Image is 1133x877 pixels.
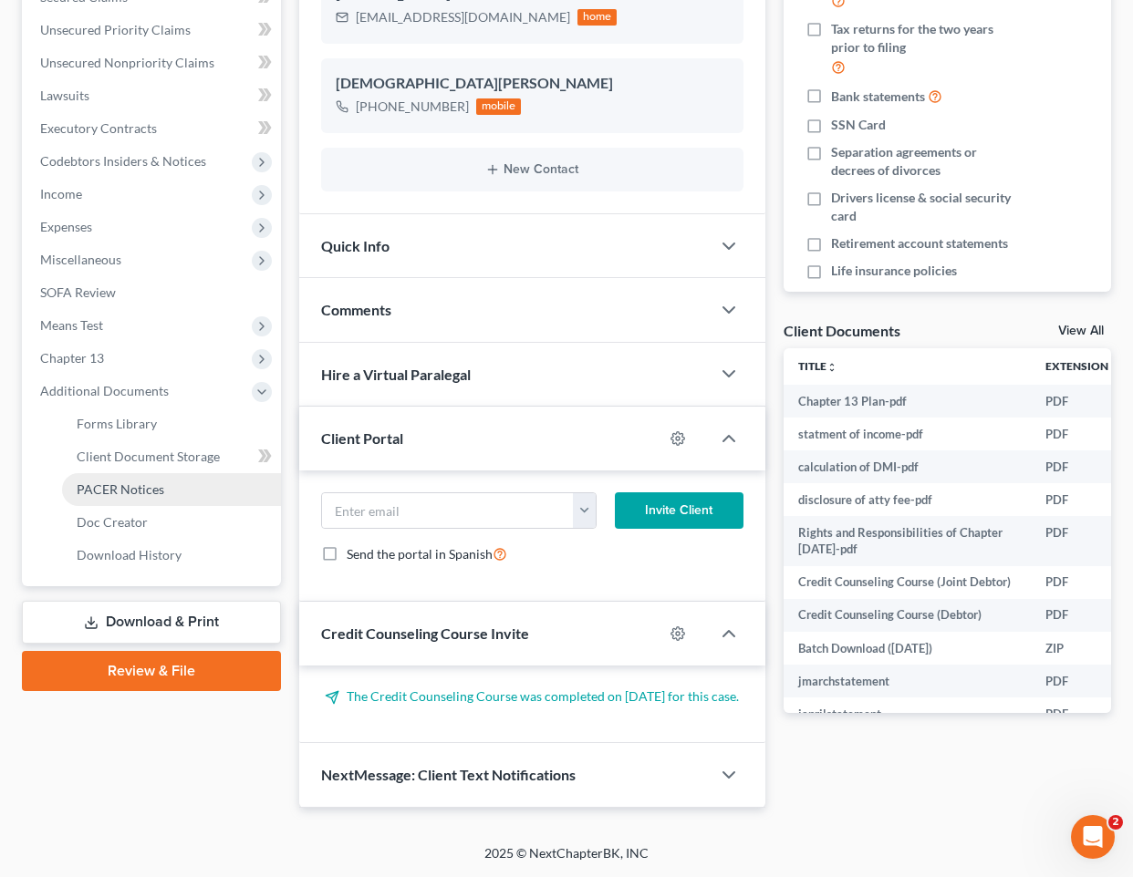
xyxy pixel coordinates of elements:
span: Additional Documents [40,383,169,398]
span: Chapter 13 [40,350,104,366]
span: 2 [1108,815,1123,830]
div: [DEMOGRAPHIC_DATA][PERSON_NAME] [336,73,729,95]
span: Hire a Virtual Paralegal [321,366,471,383]
a: Executory Contracts [26,112,281,145]
span: SSN Card [831,116,886,134]
span: Codebtors Insiders & Notices [40,153,206,169]
span: Separation agreements or decrees of divorces [831,143,1014,180]
i: unfold_more [826,362,837,373]
td: statment of income-pdf [784,418,1031,450]
button: New Contact [336,162,729,177]
a: Forms Library [62,408,281,440]
div: mobile [476,98,522,115]
a: Download History [62,539,281,572]
div: [PHONE_NUMBER] [356,98,469,116]
a: Unsecured Nonpriority Claims [26,46,281,79]
div: Client Documents [784,321,900,340]
a: Lawsuits [26,79,281,112]
td: Chapter 13 Plan-pdf [784,385,1031,418]
span: Unsecured Priority Claims [40,22,191,37]
span: PACER Notices [77,481,164,497]
span: Client Document Storage [77,449,220,464]
span: Means Test [40,317,103,333]
span: Doc Creator [77,514,148,530]
a: PACER Notices [62,473,281,506]
a: Titleunfold_more [798,359,837,373]
td: Batch Download ([DATE]) [784,632,1031,665]
span: Lawsuits [40,88,89,103]
td: Credit Counseling Course (Joint Debtor) [784,566,1031,599]
button: Invite Client [615,492,743,529]
td: japrilstatement [784,697,1031,730]
input: Enter email [322,493,575,528]
span: Credit Counseling Course Invite [321,624,529,642]
a: Download & Print [22,601,281,644]
a: Unsecured Priority Claims [26,14,281,46]
span: Retirement account statements [831,234,1008,253]
td: Credit Counseling Course (Debtor) [784,599,1031,632]
div: [EMAIL_ADDRESS][DOMAIN_NAME] [356,8,570,26]
span: Tax returns for the two years prior to filing [831,20,1014,57]
span: Income [40,186,82,201]
span: Drivers license & social security card [831,189,1014,225]
span: Comments [321,301,391,318]
td: Rights and Responsibilities of Chapter [DATE]-pdf [784,516,1031,566]
td: calculation of DMI-pdf [784,450,1031,483]
td: jmarchstatement [784,665,1031,697]
span: Life insurance policies [831,262,957,280]
a: Client Document Storage [62,440,281,473]
span: NextMessage: Client Text Notifications [321,766,576,783]
div: 2025 © NextChapterBK, INC [47,844,1086,877]
a: SOFA Review [26,276,281,309]
span: Quick Info [321,237,390,254]
a: Extensionunfold_more [1045,359,1119,373]
a: Review & File [22,651,281,691]
div: home [577,9,618,26]
span: Client Portal [321,429,403,447]
td: disclosure of atty fee-pdf [784,483,1031,516]
a: View All [1058,325,1104,337]
span: Miscellaneous [40,252,121,267]
span: Bank statements [831,88,925,106]
iframe: Intercom live chat [1071,815,1115,859]
i: unfold_more [1108,362,1119,373]
a: Doc Creator [62,506,281,539]
span: Executory Contracts [40,120,157,136]
span: Send the portal in Spanish [347,546,493,562]
span: Expenses [40,219,92,234]
span: Forms Library [77,416,157,431]
span: Unsecured Nonpriority Claims [40,55,214,70]
span: Download History [77,547,182,562]
span: SOFA Review [40,284,116,300]
p: The Credit Counseling Course was completed on [DATE] for this case. [321,687,743,706]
